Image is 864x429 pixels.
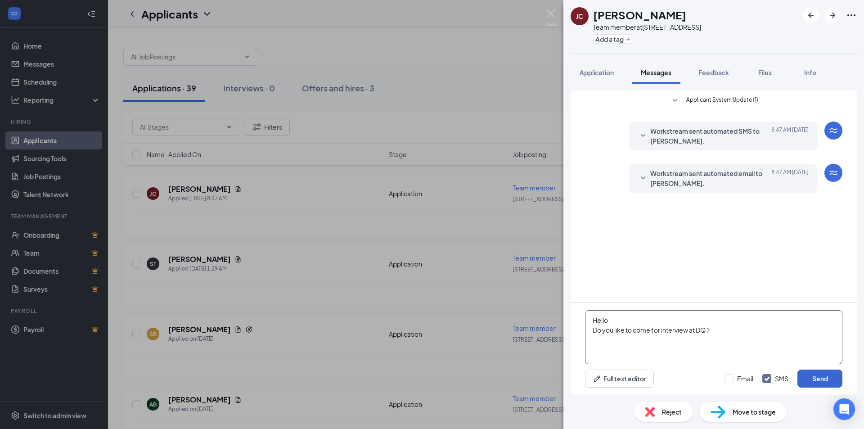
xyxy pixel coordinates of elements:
[650,168,768,188] span: Workstream sent automated email to [PERSON_NAME].
[638,131,648,141] svg: SmallChevronDown
[580,68,614,77] span: Application
[585,370,654,388] button: Full text editorPen
[576,12,583,21] div: JC
[585,310,842,364] textarea: Hello Do you like to come for interview at DQ ?
[824,7,841,23] button: ArrowRight
[771,126,809,146] span: [DATE] 8:47 AM
[833,398,855,420] div: Open Intercom Messenger
[625,36,631,42] svg: Plus
[670,95,758,106] button: SmallChevronDownApplicant System Update (1)
[593,374,602,383] svg: Pen
[641,68,671,77] span: Messages
[593,34,633,44] button: PlusAdd a tag
[828,167,839,178] svg: WorkstreamLogo
[803,7,819,23] button: ArrowLeftNew
[686,95,758,106] span: Applicant System Update (1)
[670,95,680,106] svg: SmallChevronDown
[805,10,816,21] svg: ArrowLeftNew
[650,126,768,146] span: Workstream sent automated SMS to [PERSON_NAME].
[828,125,839,136] svg: WorkstreamLogo
[804,68,816,77] span: Info
[846,10,857,21] svg: Ellipses
[771,168,809,188] span: [DATE] 8:47 AM
[758,68,772,77] span: Files
[733,407,776,417] span: Move to stage
[827,10,838,21] svg: ArrowRight
[662,407,682,417] span: Reject
[593,7,686,23] h1: [PERSON_NAME]
[593,23,701,32] div: Team member at [STREET_ADDRESS]
[698,68,729,77] span: Feedback
[797,370,842,388] button: Send
[638,173,648,184] svg: SmallChevronDown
